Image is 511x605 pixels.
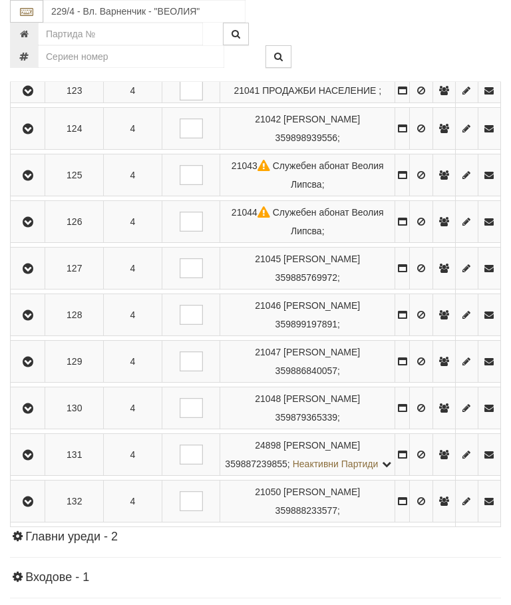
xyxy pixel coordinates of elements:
[255,254,281,264] span: Партида №
[255,393,281,404] span: Партида №
[275,272,337,283] span: 359885769972
[283,393,360,404] span: [PERSON_NAME]
[104,79,162,103] td: 4
[220,108,395,150] td: ;
[273,160,384,171] span: Служебен абонат Веолия
[104,434,162,476] td: 4
[220,341,395,383] td: ;
[45,434,104,476] td: 131
[283,487,360,497] span: [PERSON_NAME]
[104,201,162,243] td: 4
[10,530,501,544] h4: Главни уреди - 2
[291,226,322,236] span: Липсва
[234,85,259,96] span: Партида №
[45,108,104,150] td: 124
[255,487,281,497] span: Партида №
[275,132,337,143] span: 359898939556
[45,481,104,522] td: 132
[45,79,104,103] td: 123
[220,201,395,243] td: ;
[104,108,162,150] td: 4
[283,300,360,311] span: [PERSON_NAME]
[104,387,162,429] td: 4
[104,481,162,522] td: 4
[45,341,104,383] td: 129
[291,179,322,190] span: Липсва
[225,459,287,469] span: 359887239855
[220,154,395,196] td: ;
[262,85,376,96] span: ПРОДАЖБИ НАСЕЛЕНИЕ
[45,201,104,243] td: 126
[283,440,360,451] span: [PERSON_NAME]
[220,434,395,476] td: ;
[255,300,281,311] span: Партида №
[273,207,384,218] span: Служебен абонат Веолия
[104,294,162,336] td: 4
[283,254,360,264] span: [PERSON_NAME]
[45,294,104,336] td: 128
[283,114,360,124] span: [PERSON_NAME]
[275,365,337,376] span: 359886840057
[275,505,337,516] span: 359888233577
[45,248,104,290] td: 127
[220,248,395,290] td: ;
[255,114,281,124] span: Партида №
[220,387,395,429] td: ;
[45,154,104,196] td: 125
[104,341,162,383] td: 4
[10,571,501,584] h4: Входове - 1
[255,347,281,357] span: Партида №
[220,481,395,522] td: ;
[220,294,395,336] td: ;
[38,45,224,68] input: Сериен номер
[104,154,162,196] td: 4
[38,23,203,45] input: Партида №
[220,79,395,103] td: ;
[45,387,104,429] td: 130
[283,347,360,357] span: [PERSON_NAME]
[232,160,273,171] span: Партида №
[275,412,337,423] span: 359879365339
[255,440,281,451] span: Партида №
[104,248,162,290] td: 4
[232,207,273,218] span: Партида №
[293,459,379,469] span: Неактивни Партиди
[275,319,337,329] span: 359899197891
